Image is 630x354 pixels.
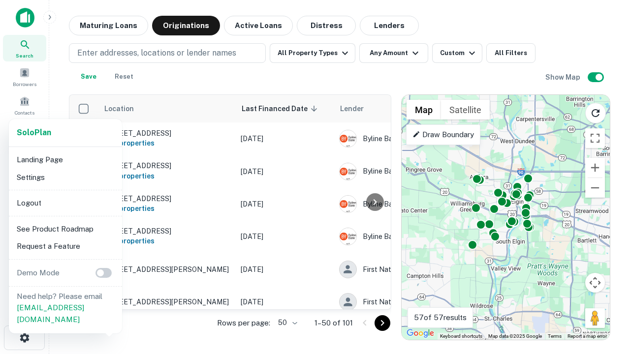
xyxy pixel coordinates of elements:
li: Settings [13,169,118,186]
a: SoloPlan [17,127,51,139]
li: Request a Feature [13,237,118,255]
li: See Product Roadmap [13,220,118,238]
li: Logout [13,194,118,212]
p: Need help? Please email [17,291,114,325]
iframe: Chat Widget [581,275,630,323]
p: Demo Mode [13,267,63,279]
a: [EMAIL_ADDRESS][DOMAIN_NAME] [17,303,84,324]
strong: Solo Plan [17,128,51,137]
li: Landing Page [13,151,118,169]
